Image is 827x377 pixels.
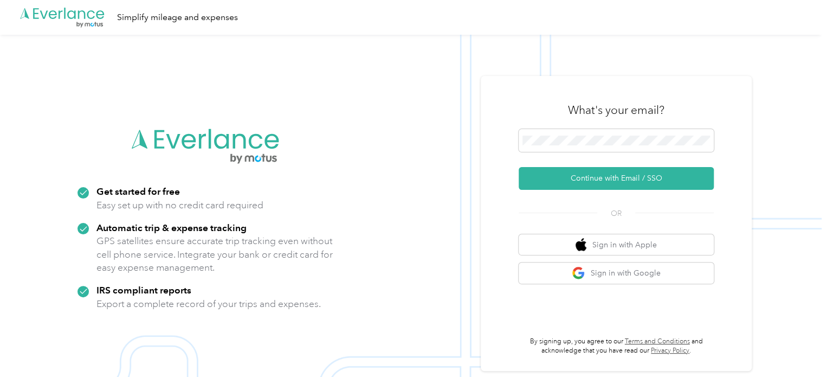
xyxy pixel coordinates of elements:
[519,167,714,190] button: Continue with Email / SSO
[96,234,333,274] p: GPS satellites ensure accurate trip tracking even without cell phone service. Integrate your bank...
[96,284,191,296] strong: IRS compliant reports
[576,238,586,252] img: apple logo
[96,222,247,233] strong: Automatic trip & expense tracking
[96,199,263,212] p: Easy set up with no credit card required
[572,266,585,280] img: google logo
[651,347,689,355] a: Privacy Policy
[519,337,714,356] p: By signing up, you agree to our and acknowledge that you have read our .
[597,208,635,219] span: OR
[96,297,321,311] p: Export a complete record of your trips and expenses.
[96,186,180,197] strong: Get started for free
[519,263,714,284] button: google logoSign in with Google
[117,11,238,24] div: Simplify mileage and expenses
[519,234,714,255] button: apple logoSign in with Apple
[568,103,664,118] h3: What's your email?
[625,337,690,346] a: Terms and Conditions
